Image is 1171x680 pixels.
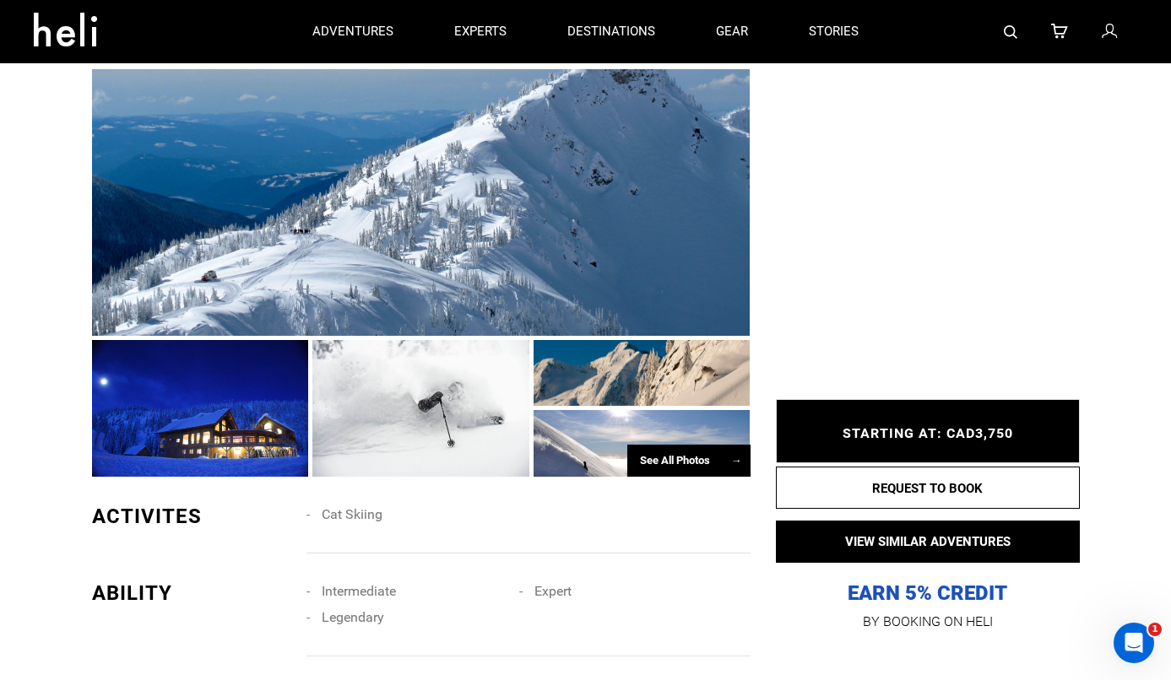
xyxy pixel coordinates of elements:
img: search-bar-icon.svg [1004,25,1017,39]
span: Cat Skiing [322,506,382,522]
button: REQUEST TO BOOK [776,467,1080,509]
p: BY BOOKING ON HELI [776,610,1080,634]
div: See All Photos [627,445,751,478]
p: experts [454,23,507,40]
iframe: Intercom live chat [1114,623,1154,663]
p: destinations [567,23,655,40]
div: ACTIVITES [92,502,295,531]
span: Legendary [322,609,384,625]
span: Expert [534,583,572,599]
span: 1 [1148,623,1162,636]
span: → [731,454,742,467]
p: EARN 5% CREDIT [776,412,1080,607]
span: Intermediate [322,583,396,599]
p: adventures [312,23,393,40]
button: VIEW SIMILAR ADVENTURES [776,521,1080,563]
span: STARTING AT: CAD3,750 [843,425,1013,441]
div: ABILITY [92,579,295,607]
